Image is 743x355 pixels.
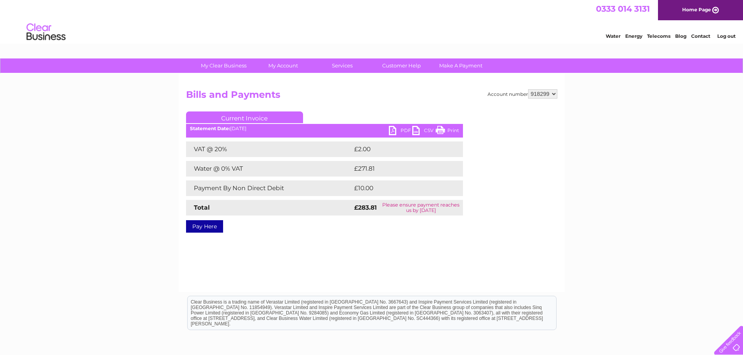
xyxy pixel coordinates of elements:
[691,33,710,39] a: Contact
[186,180,352,196] td: Payment By Non Direct Debit
[310,58,374,73] a: Services
[186,161,352,177] td: Water @ 0% VAT
[675,33,686,39] a: Blog
[186,111,303,123] a: Current Invoice
[352,161,448,177] td: £271.81
[429,58,493,73] a: Make A Payment
[647,33,670,39] a: Telecoms
[354,204,377,211] strong: £283.81
[194,204,210,211] strong: Total
[352,180,447,196] td: £10.00
[625,33,642,39] a: Energy
[379,200,463,215] td: Please ensure payment reaches us by [DATE]
[192,58,256,73] a: My Clear Business
[186,220,223,233] a: Pay Here
[596,4,650,14] a: 0333 014 3131
[251,58,315,73] a: My Account
[412,126,436,137] a: CSV
[186,126,463,131] div: [DATE]
[190,125,230,131] b: Statement Date:
[188,4,556,38] div: Clear Business is a trading name of Verastar Limited (registered in [GEOGRAPHIC_DATA] No. 3667643...
[606,33,621,39] a: Water
[436,126,459,137] a: Print
[488,89,557,99] div: Account number
[369,58,434,73] a: Customer Help
[352,141,445,157] td: £2.00
[717,33,736,39] a: Log out
[389,126,412,137] a: PDF
[186,141,352,157] td: VAT @ 20%
[186,89,557,104] h2: Bills and Payments
[26,20,66,44] img: logo.png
